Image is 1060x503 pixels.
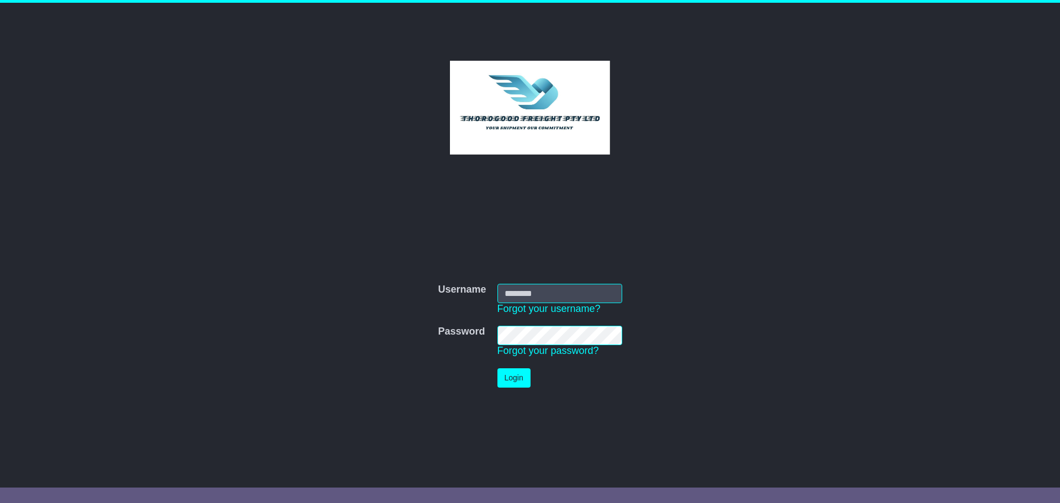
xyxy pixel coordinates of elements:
[438,326,485,338] label: Password
[438,284,486,296] label: Username
[497,345,599,356] a: Forgot your password?
[450,61,611,155] img: Thorogood Freight Pty Ltd
[497,303,601,314] a: Forgot your username?
[497,368,531,388] button: Login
